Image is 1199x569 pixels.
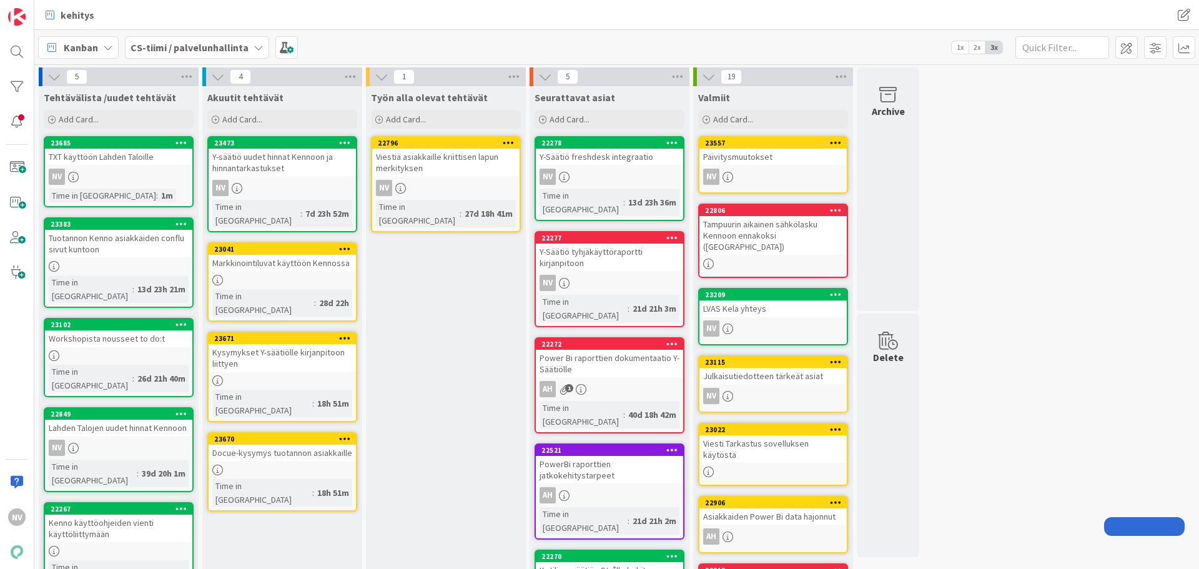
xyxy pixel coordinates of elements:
[209,255,356,271] div: Markkinointiluvat käyttöön Kennossa
[541,552,683,561] div: 22270
[45,319,192,330] div: 23102
[699,300,847,317] div: LVAS Kela yhteys
[51,220,192,229] div: 23383
[156,189,158,202] span: :
[713,114,753,125] span: Add Card...
[158,189,176,202] div: 1m
[209,137,356,176] div: 23473Y-säätiö uudet hinnat Kennoon ja hinnantarkastukset
[137,467,139,480] span: :
[312,486,314,500] span: :
[49,440,65,456] div: NV
[536,445,683,483] div: 22521PowerBi raporttien jatkokehitystarpeet
[212,390,312,417] div: Time in [GEOGRAPHIC_DATA]
[376,180,392,196] div: NV
[38,4,102,26] a: kehitys
[541,234,683,242] div: 22277
[45,219,192,257] div: 23383Tuotannon Kenno asiakkaiden conflu sivut kuntoon
[535,91,615,104] span: Seurattavat asiat
[536,137,683,165] div: 22278Y-Säätiö freshdesk integraatio
[139,467,189,480] div: 39d 20h 1m
[8,8,26,26] img: Visit kanbanzone.com
[536,169,683,185] div: NV
[209,244,356,271] div: 23041Markkinointiluvat käyttöön Kennossa
[703,320,719,337] div: NV
[705,498,847,507] div: 22906
[540,507,628,535] div: Time in [GEOGRAPHIC_DATA]
[45,330,192,347] div: Workshopista nousseet to do:t
[45,169,192,185] div: NV
[209,344,356,372] div: Kysymykset Y-säätiölle kirjanpitoon liittyen
[314,397,352,410] div: 18h 51m
[45,149,192,165] div: TXT käyttöön Lahden Taloille
[699,528,847,545] div: AH
[536,244,683,271] div: Y-Säätiö tyhjäkäyttöraportti kirjanpitoon
[209,333,356,372] div: 23671Kysymykset Y-säätiölle kirjanpitoon liittyen
[699,289,847,300] div: 23209
[59,114,99,125] span: Add Card...
[628,514,629,528] span: :
[393,69,415,84] span: 1
[541,139,683,147] div: 22278
[540,401,623,428] div: Time in [GEOGRAPHIC_DATA]
[378,139,520,147] div: 22796
[461,207,516,220] div: 27d 18h 41m
[540,295,628,322] div: Time in [GEOGRAPHIC_DATA]
[209,433,356,461] div: 23670Docue-kysymys tuotannon asiakkaille
[209,333,356,344] div: 23671
[699,216,847,255] div: Tampuurin aikainen sähkölasku Kennoon ennakoksi ([GEOGRAPHIC_DATA])
[302,207,352,220] div: 7d 23h 52m
[699,357,847,384] div: 23115Julkaisutiedotteen tärkeät asiat
[230,69,251,84] span: 4
[536,381,683,397] div: AH
[209,149,356,176] div: Y-säätiö uudet hinnat Kennoon ja hinnantarkastukset
[45,319,192,347] div: 23102Workshopista nousseet to do:t
[64,40,98,55] span: Kanban
[214,334,356,343] div: 23671
[699,137,847,149] div: 23557
[131,41,249,54] b: CS-tiimi / palvelunhallinta
[222,114,262,125] span: Add Card...
[540,169,556,185] div: NV
[45,515,192,542] div: Kenno käyttöohjeiden vienti käyttöliittymään
[952,41,969,54] span: 1x
[45,408,192,436] div: 22849Lahden Talojen uudet hinnat Kennoon
[705,358,847,367] div: 23115
[1015,36,1109,59] input: Quick Filter...
[629,514,679,528] div: 21d 21h 2m
[134,282,189,296] div: 13d 23h 21m
[623,408,625,422] span: :
[985,41,1002,54] span: 3x
[540,487,556,503] div: AH
[209,445,356,461] div: Docue-kysymys tuotannon asiakkaille
[49,275,132,303] div: Time in [GEOGRAPHIC_DATA]
[536,339,683,377] div: 22272Power Bi raporttien dokumentaatio Y-Säätiölle
[705,139,847,147] div: 23557
[557,69,578,84] span: 5
[541,340,683,349] div: 22272
[45,137,192,149] div: 23685
[536,275,683,291] div: NV
[536,551,683,562] div: 22270
[699,508,847,525] div: Asiakkaiden Power Bi data hajonnut
[212,180,229,196] div: NV
[61,7,94,22] span: kehitys
[376,200,460,227] div: Time in [GEOGRAPHIC_DATA]
[629,302,679,315] div: 21d 21h 3m
[45,503,192,515] div: 22267
[460,207,461,220] span: :
[703,388,719,404] div: NV
[721,69,742,84] span: 19
[699,424,847,463] div: 23022Viesti Tarkastus sovelluksen käytöstä
[49,169,65,185] div: NV
[49,460,137,487] div: Time in [GEOGRAPHIC_DATA]
[703,528,719,545] div: AH
[214,139,356,147] div: 23473
[66,69,87,84] span: 5
[625,195,679,209] div: 13d 23h 36m
[214,435,356,443] div: 23670
[51,410,192,418] div: 22849
[699,388,847,404] div: NV
[212,200,300,227] div: Time in [GEOGRAPHIC_DATA]
[51,320,192,329] div: 23102
[705,425,847,434] div: 23022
